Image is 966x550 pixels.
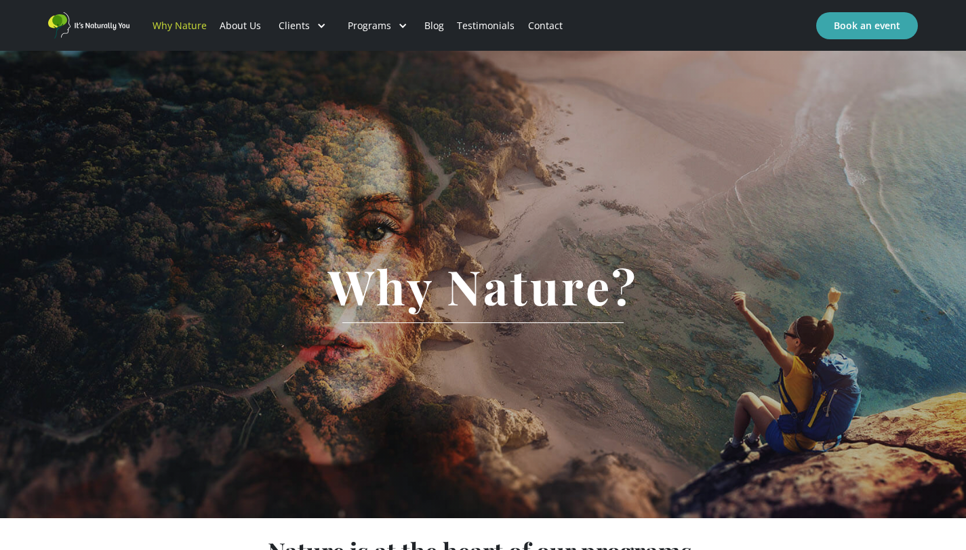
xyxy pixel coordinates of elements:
div: Clients [279,19,310,33]
a: home [48,12,129,39]
a: About Us [213,3,267,49]
a: Blog [418,3,451,49]
h1: Why Nature? [308,260,659,312]
div: Clients [268,3,337,49]
a: Why Nature [146,3,213,49]
div: Programs [348,19,391,33]
a: Contact [521,3,569,49]
a: Testimonials [451,3,521,49]
div: Programs [337,3,418,49]
a: Book an event [816,12,918,39]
